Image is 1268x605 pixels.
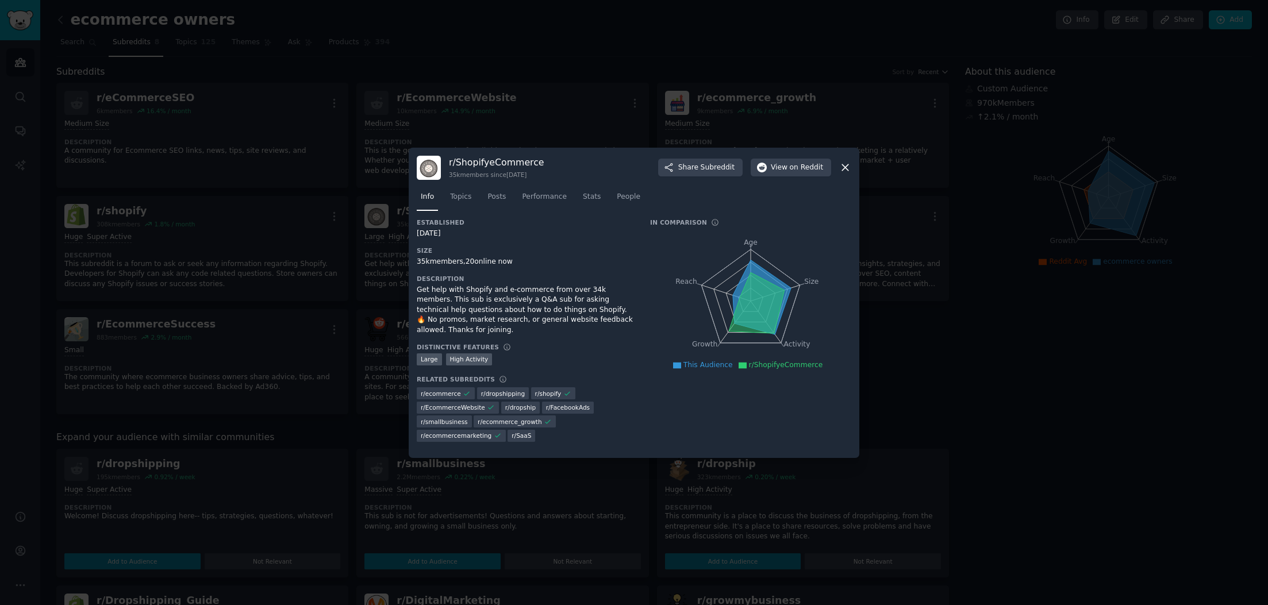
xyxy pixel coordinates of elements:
[449,171,544,179] div: 35k members since [DATE]
[505,403,536,411] span: r/ dropship
[701,163,735,173] span: Subreddit
[579,188,605,211] a: Stats
[522,192,567,202] span: Performance
[617,192,640,202] span: People
[683,361,733,369] span: This Audience
[417,188,438,211] a: Info
[421,431,491,440] span: r/ ecommercemarketing
[417,353,442,365] div: Large
[417,275,634,283] h3: Description
[417,218,634,226] h3: Established
[518,188,571,211] a: Performance
[417,246,634,255] h3: Size
[771,163,823,173] span: View
[449,156,544,168] h3: r/ ShopifyeCommerce
[751,159,831,177] button: Viewon Reddit
[446,188,475,211] a: Topics
[421,192,434,202] span: Info
[613,188,644,211] a: People
[421,403,485,411] span: r/ EcommerceWebsite
[487,192,506,202] span: Posts
[417,257,634,267] div: 35k members, 20 online now
[481,390,525,398] span: r/ dropshipping
[512,431,531,440] span: r/ SaaS
[450,192,471,202] span: Topics
[744,238,758,246] tspan: Age
[417,156,441,180] img: ShopifyeCommerce
[790,163,823,173] span: on Reddit
[583,192,601,202] span: Stats
[446,353,493,365] div: High Activity
[417,375,495,383] h3: Related Subreddits
[421,418,468,426] span: r/ smallbusiness
[749,361,823,369] span: r/ShopifyeCommerce
[417,343,499,351] h3: Distinctive Features
[692,340,717,348] tspan: Growth
[784,340,810,348] tspan: Activity
[478,418,542,426] span: r/ ecommerce_growth
[678,163,735,173] span: Share
[535,390,562,398] span: r/ shopify
[421,390,461,398] span: r/ ecommerce
[658,159,743,177] button: ShareSubreddit
[804,277,819,285] tspan: Size
[417,285,634,336] div: Get help with Shopify and e-commerce from over 34k members. This sub is exclusively a Q&A sub for...
[417,229,634,239] div: [DATE]
[546,403,590,411] span: r/ FacebookAds
[675,277,697,285] tspan: Reach
[483,188,510,211] a: Posts
[650,218,707,226] h3: In Comparison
